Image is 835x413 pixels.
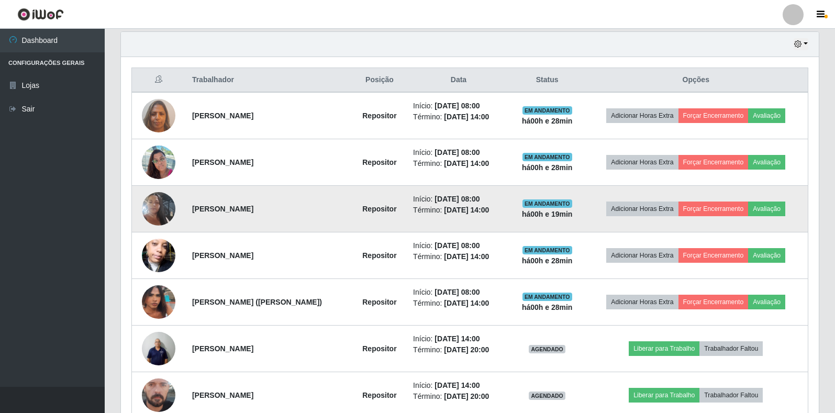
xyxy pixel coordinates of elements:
strong: [PERSON_NAME] [192,251,253,260]
strong: [PERSON_NAME] [192,111,253,120]
button: Trabalhador Faltou [699,341,763,356]
strong: há 00 h e 28 min [522,303,573,311]
button: Liberar para Trabalho [629,388,699,403]
strong: [PERSON_NAME] ([PERSON_NAME]) [192,298,322,306]
time: [DATE] 20:00 [444,392,489,400]
strong: Repositor [362,251,396,260]
button: Forçar Encerramento [678,108,749,123]
th: Data [407,68,510,93]
img: 1747253938286.jpeg [142,93,175,138]
time: [DATE] 14:00 [444,299,489,307]
li: Término: [413,391,504,402]
span: AGENDADO [529,345,565,353]
button: Adicionar Horas Extra [606,295,678,309]
span: EM ANDAMENTO [522,246,572,254]
strong: [PERSON_NAME] [192,158,253,166]
strong: [PERSON_NAME] [192,391,253,399]
li: Término: [413,298,504,309]
time: [DATE] 14:00 [444,113,489,121]
button: Avaliação [748,155,785,170]
li: Início: [413,240,504,251]
span: EM ANDAMENTO [522,106,572,115]
span: EM ANDAMENTO [522,153,572,161]
span: AGENDADO [529,392,565,400]
time: [DATE] 08:00 [435,102,480,110]
li: Início: [413,101,504,111]
time: [DATE] 14:00 [444,252,489,261]
strong: Repositor [362,344,396,353]
strong: Repositor [362,111,396,120]
img: 1755969179481.jpeg [142,274,175,330]
li: Início: [413,333,504,344]
button: Forçar Encerramento [678,248,749,263]
li: Término: [413,158,504,169]
button: Avaliação [748,295,785,309]
li: Início: [413,194,504,205]
time: [DATE] 14:00 [435,334,480,343]
strong: Repositor [362,391,396,399]
time: [DATE] 20:00 [444,345,489,354]
time: [DATE] 14:00 [444,206,489,214]
strong: Repositor [362,205,396,213]
li: Término: [413,205,504,216]
time: [DATE] 08:00 [435,241,480,250]
li: Início: [413,380,504,391]
strong: [PERSON_NAME] [192,344,253,353]
th: Status [510,68,584,93]
img: 1754951797627.jpeg [142,326,175,371]
button: Forçar Encerramento [678,202,749,216]
time: [DATE] 08:00 [435,148,480,157]
th: Opções [584,68,808,93]
button: Forçar Encerramento [678,295,749,309]
img: CoreUI Logo [17,8,64,21]
button: Adicionar Horas Extra [606,202,678,216]
button: Avaliação [748,202,785,216]
time: [DATE] 14:00 [435,381,480,389]
th: Posição [352,68,407,93]
button: Avaliação [748,248,785,263]
th: Trabalhador [186,68,352,93]
span: EM ANDAMENTO [522,199,572,208]
li: Término: [413,344,504,355]
img: 1749309243937.jpeg [142,140,175,184]
img: 1753494056504.jpeg [142,226,175,285]
strong: Repositor [362,158,396,166]
span: EM ANDAMENTO [522,293,572,301]
li: Início: [413,147,504,158]
strong: [PERSON_NAME] [192,205,253,213]
strong: há 00 h e 19 min [522,210,573,218]
time: [DATE] 08:00 [435,288,480,296]
button: Adicionar Horas Extra [606,108,678,123]
button: Adicionar Horas Extra [606,248,678,263]
time: [DATE] 14:00 [444,159,489,168]
button: Adicionar Horas Extra [606,155,678,170]
time: [DATE] 08:00 [435,195,480,203]
li: Término: [413,111,504,122]
li: Início: [413,287,504,298]
button: Liberar para Trabalho [629,341,699,356]
strong: Repositor [362,298,396,306]
li: Término: [413,251,504,262]
button: Forçar Encerramento [678,155,749,170]
strong: há 00 h e 28 min [522,256,573,265]
strong: há 00 h e 28 min [522,117,573,125]
button: Avaliação [748,108,785,123]
img: 1750278821338.jpeg [142,179,175,239]
strong: há 00 h e 28 min [522,163,573,172]
button: Trabalhador Faltou [699,388,763,403]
